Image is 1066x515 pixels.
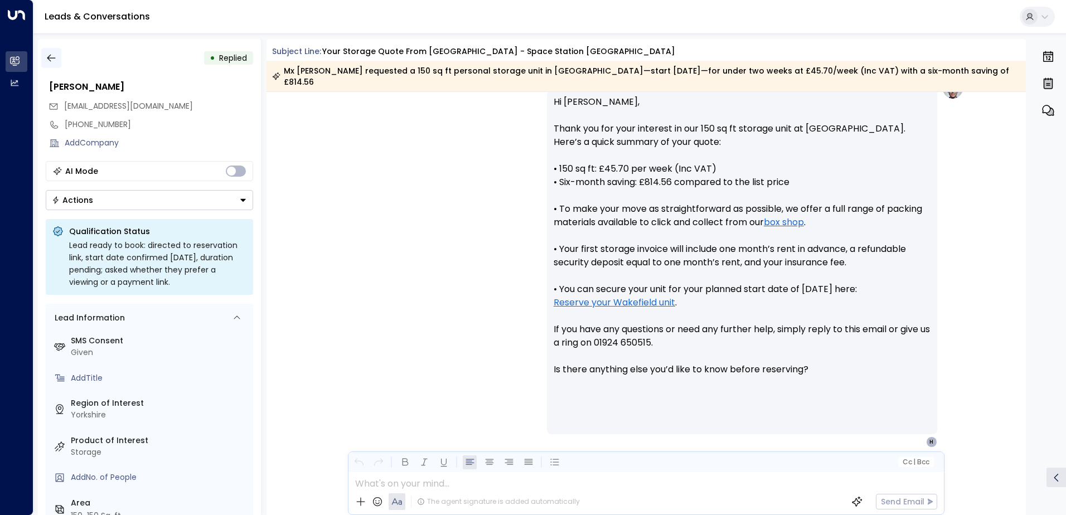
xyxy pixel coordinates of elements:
div: AI Mode [65,166,98,177]
div: [PHONE_NUMBER] [65,119,253,130]
div: Lead ready to book: directed to reservation link, start date confirmed [DATE], duration pending; ... [69,239,246,288]
div: Storage [71,446,249,458]
label: Product of Interest [71,435,249,446]
div: • [210,48,215,68]
div: Mx [PERSON_NAME] requested a 150 sq ft personal storage unit in [GEOGRAPHIC_DATA]—start [DATE]—fo... [272,65,1020,88]
div: Actions [52,195,93,205]
div: Given [71,347,249,358]
label: Region of Interest [71,397,249,409]
span: | [913,458,915,466]
label: SMS Consent [71,335,249,347]
span: Subject Line: [272,46,321,57]
p: Hi [PERSON_NAME], Thank you for your interest in our 150 sq ft storage unit at [GEOGRAPHIC_DATA].... [554,95,931,390]
a: Leads & Conversations [45,10,150,23]
p: Qualification Status [69,226,246,237]
div: H [926,436,937,448]
div: [PERSON_NAME] [49,80,253,94]
div: Lead Information [51,312,125,324]
div: AddTitle [71,372,249,384]
button: Undo [352,455,366,469]
div: AddNo. of People [71,472,249,483]
div: Yorkshire [71,409,249,421]
button: Actions [46,190,253,210]
div: Your storage quote from [GEOGRAPHIC_DATA] - Space Station [GEOGRAPHIC_DATA] [322,46,675,57]
div: Button group with a nested menu [46,190,253,210]
button: Redo [371,455,385,469]
span: Replied [219,52,247,64]
div: The agent signature is added automatically [417,497,580,507]
span: hawonydoru@gmail.com [64,100,193,112]
button: Cc|Bcc [898,457,933,468]
div: AddCompany [65,137,253,149]
a: Reserve your Wakefield unit [554,296,675,309]
label: Area [71,497,249,509]
span: [EMAIL_ADDRESS][DOMAIN_NAME] [64,100,193,111]
a: box shop [764,216,804,229]
span: Cc Bcc [902,458,929,466]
